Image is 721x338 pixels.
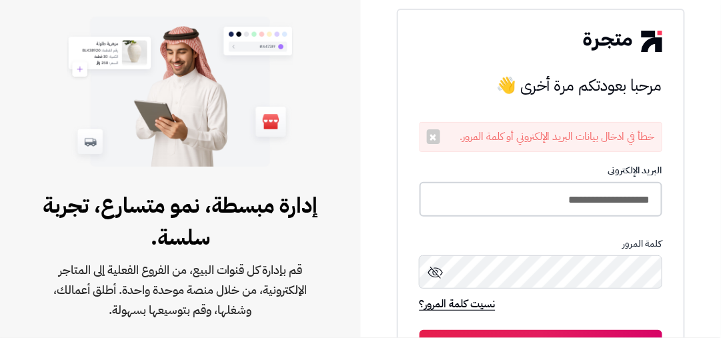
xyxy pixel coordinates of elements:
[420,122,662,152] div: خطأ في ادخال بيانات البريد الإلكتروني أو كلمة المرور.
[420,72,662,99] h3: مرحبا بعودتكم مرة أخرى 👋
[43,189,318,253] span: إدارة مبسطة، نمو متسارع، تجربة سلسة.
[420,165,662,176] p: البريد الإلكترونى
[584,31,662,52] img: logo-2.png
[420,296,496,315] a: نسيت كلمة المرور؟
[43,260,318,320] span: قم بإدارة كل قنوات البيع، من الفروع الفعلية إلى المتاجر الإلكترونية، من خلال منصة موحدة واحدة. أط...
[420,239,662,249] p: كلمة المرور
[427,129,440,144] button: ×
